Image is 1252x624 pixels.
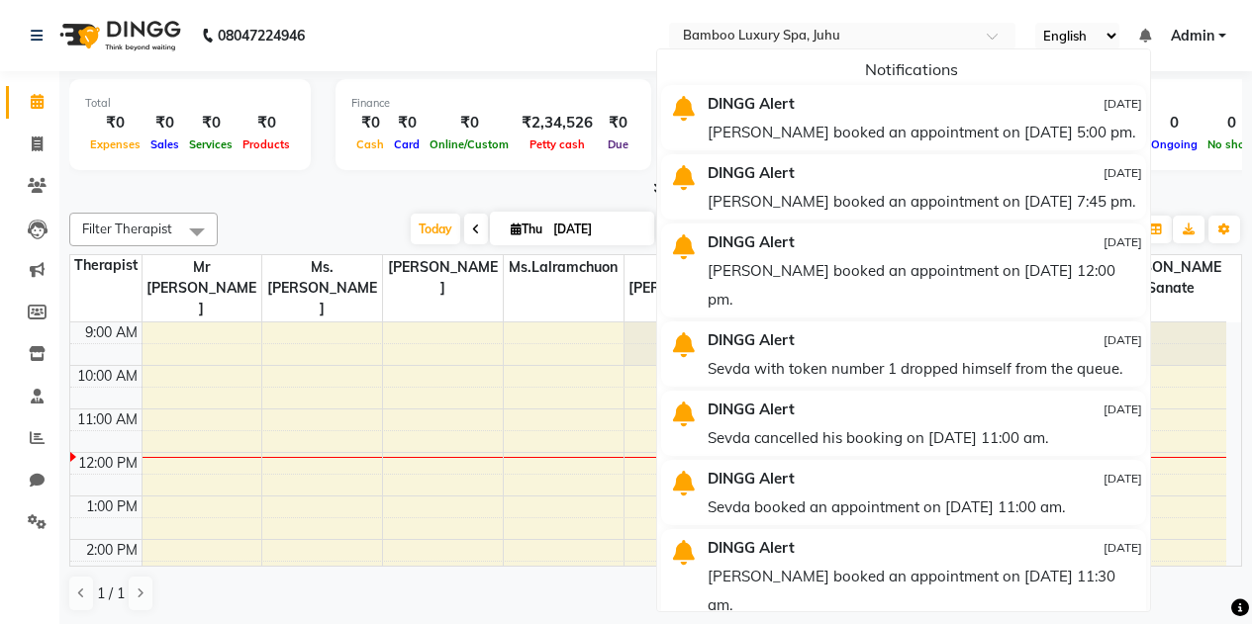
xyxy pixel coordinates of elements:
[708,492,1142,521] div: Sevda booked an appointment on [DATE] 11:00 am.
[708,256,1142,313] div: [PERSON_NAME] booked an appointment on [DATE] 12:00 pm.
[81,322,142,343] div: 9:00 AM
[1171,26,1214,46] span: Admin
[525,137,590,151] span: Petty cash
[145,137,184,151] span: Sales
[693,227,1003,256] div: DINGG Alert
[82,221,172,236] span: Filter Therapist
[603,137,633,151] span: Due
[73,409,142,430] div: 11:00 AM
[625,255,744,321] span: Ms.[PERSON_NAME]
[389,112,425,134] div: ₹0
[693,325,1003,354] div: DINGG Alert
[693,89,1003,118] div: DINGG Alert
[383,255,503,301] span: [PERSON_NAME]
[506,222,547,236] span: Thu
[425,112,514,134] div: ₹0
[1017,89,1142,118] div: [DATE]
[504,255,624,280] span: Ms.Lalramchuon
[1017,227,1142,256] div: [DATE]
[1146,112,1203,134] div: 0
[351,112,389,134] div: ₹0
[85,137,145,151] span: Expenses
[262,255,382,321] span: Ms.[PERSON_NAME]
[74,453,142,474] div: 12:00 PM
[85,95,295,112] div: Total
[708,354,1142,383] div: Sevda with token number 1 dropped himself from the queue.
[218,8,305,63] b: 08047224946
[50,8,186,63] img: logo
[693,533,1003,562] div: DINGG Alert
[82,496,142,517] div: 1:00 PM
[693,158,1003,187] div: DINGG Alert
[184,137,238,151] span: Services
[145,112,184,134] div: ₹0
[708,562,1142,619] div: [PERSON_NAME] booked an appointment on [DATE] 11:30 am.
[514,112,601,134] div: ₹2,34,526
[673,57,1150,81] div: Notifications
[708,423,1142,452] div: Sevda cancelled his booking on [DATE] 11:00 am.
[238,137,295,151] span: Products
[85,112,145,134] div: ₹0
[693,395,1003,423] div: DINGG Alert
[238,112,295,134] div: ₹0
[1017,158,1142,187] div: [DATE]
[425,137,514,151] span: Online/Custom
[1017,395,1142,423] div: [DATE]
[73,366,142,387] div: 10:00 AM
[693,464,1003,492] div: DINGG Alert
[411,214,460,244] span: Today
[97,583,125,604] span: 1 / 1
[708,187,1142,216] div: [PERSON_NAME] booked an appointment on [DATE] 7:45 pm.
[351,137,389,151] span: Cash
[184,112,238,134] div: ₹0
[351,95,635,112] div: Finance
[1107,255,1226,301] span: [PERSON_NAME] Sanate
[708,118,1142,146] div: [PERSON_NAME] booked an appointment on [DATE] 5:00 pm.
[547,215,646,244] input: 2025-09-04
[70,255,142,276] div: Therapist
[1146,137,1203,151] span: Ongoing
[82,540,142,561] div: 2:00 PM
[389,137,425,151] span: Card
[1017,533,1142,562] div: [DATE]
[1017,325,1142,354] div: [DATE]
[143,255,262,321] span: Mr [PERSON_NAME]
[601,112,635,134] div: ₹0
[1017,464,1142,492] div: [DATE]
